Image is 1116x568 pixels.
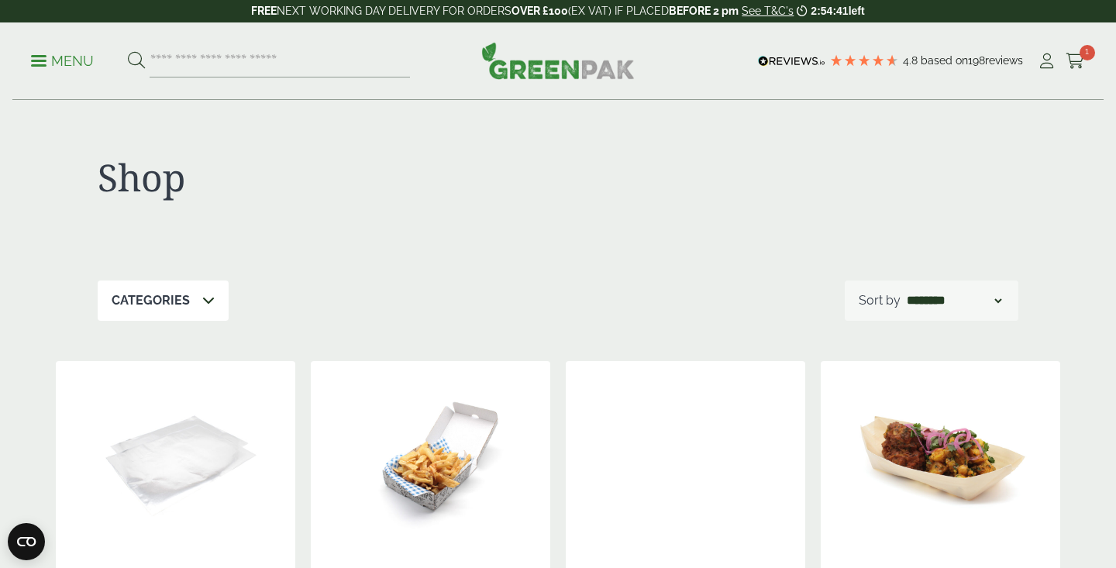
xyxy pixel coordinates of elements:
img: GP3330019D Foil Sheet Sulphate Lined bare [56,361,295,555]
strong: OVER £100 [511,5,568,17]
h1: Shop [98,155,558,200]
div: 4.79 Stars [829,53,899,67]
strong: FREE [251,5,277,17]
i: My Account [1037,53,1056,69]
img: Extra Large Wooden Boat 220mm with food contents V2 2920004AE [821,361,1060,555]
p: Categories [112,291,190,310]
a: 1 [1066,50,1085,73]
img: REVIEWS.io [758,56,825,67]
img: 2520069 Square News Fish n Chip Corrugated Box - Open with Chips [311,361,550,555]
select: Shop order [904,291,1004,310]
span: left [849,5,865,17]
span: 2:54:41 [811,5,848,17]
button: Open CMP widget [8,523,45,560]
span: 198 [968,54,985,67]
span: Based on [921,54,968,67]
span: reviews [985,54,1023,67]
img: GreenPak Supplies [481,42,635,79]
i: Cart [1066,53,1085,69]
span: 1 [1080,45,1095,60]
strong: BEFORE 2 pm [669,5,739,17]
span: 4.8 [903,54,921,67]
a: See T&C's [742,5,794,17]
a: Menu [31,52,94,67]
p: Menu [31,52,94,71]
p: Sort by [859,291,901,310]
